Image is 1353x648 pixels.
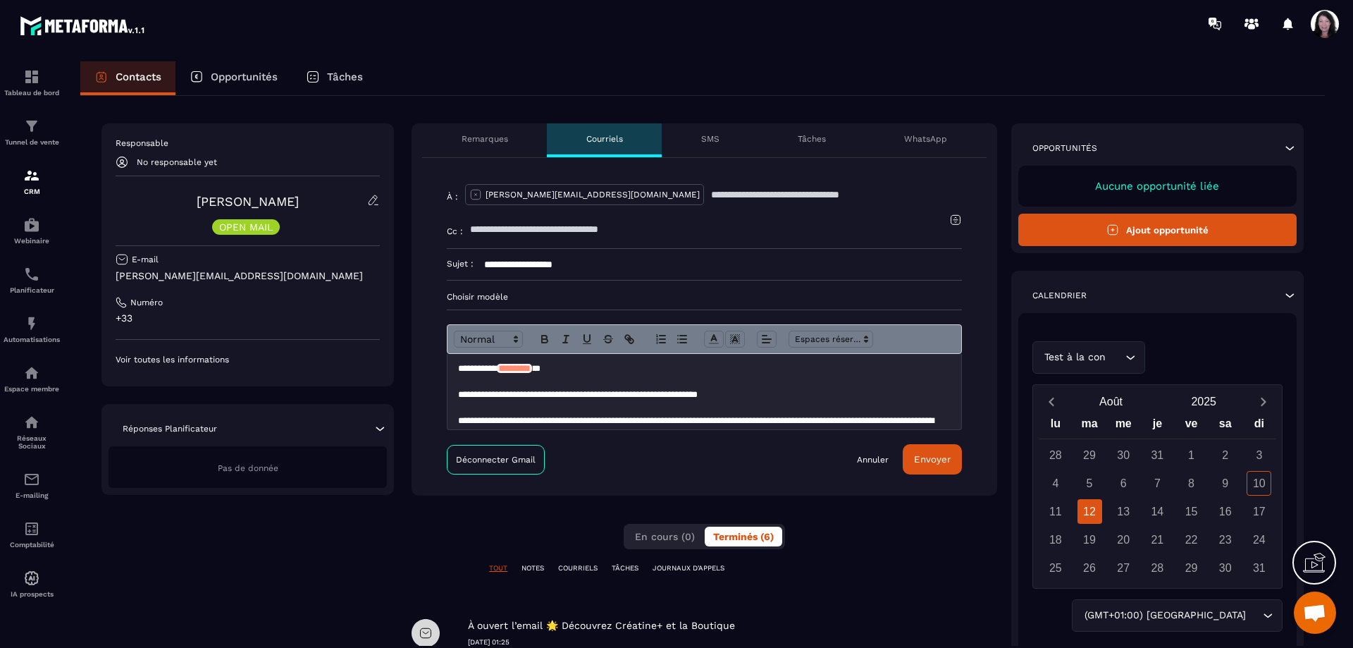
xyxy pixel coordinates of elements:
div: 14 [1145,499,1170,524]
input: Search for option [1109,350,1122,365]
img: formation [23,68,40,85]
p: TÂCHES [612,563,638,573]
div: 19 [1077,527,1102,552]
p: E-mail [132,254,159,265]
img: scheduler [23,266,40,283]
p: Tunnel de vente [4,138,60,146]
img: social-network [23,414,40,431]
a: Tâches [292,61,377,95]
p: Numéro [130,297,163,308]
div: 17 [1247,499,1271,524]
p: À : [447,191,458,202]
div: 16 [1213,499,1237,524]
p: +33 [116,312,380,325]
span: Pas de donnée [218,463,278,473]
div: 24 [1247,527,1271,552]
div: 10 [1247,471,1271,496]
div: 6 [1111,471,1136,496]
a: emailemailE-mailing [4,460,60,510]
div: 25 [1043,556,1068,580]
a: schedulerschedulerPlanificateur [4,255,60,305]
p: Remarques [462,133,508,145]
img: automations [23,315,40,332]
div: 1 [1179,443,1204,467]
p: COURRIELS [558,563,598,573]
input: Search for option [1249,608,1259,623]
a: automationsautomationsAutomatisations [4,305,60,354]
p: Tableau de bord [4,89,60,97]
p: Sujet : [447,258,474,269]
p: Opportunités [1032,142,1097,154]
p: CRM [4,188,60,195]
div: Calendar days [1039,443,1276,580]
button: Terminés (6) [705,527,782,546]
img: automations [23,570,40,587]
div: 29 [1077,443,1102,467]
div: 31 [1145,443,1170,467]
div: Search for option [1032,341,1145,374]
p: Planificateur [4,286,60,294]
div: 2 [1213,443,1237,467]
a: accountantaccountantComptabilité [4,510,60,559]
p: Cc : [447,226,463,237]
span: Terminés (6) [713,531,774,542]
p: IA prospects [4,590,60,598]
a: formationformationTunnel de vente [4,107,60,157]
p: No responsable yet [137,157,217,167]
img: email [23,471,40,488]
div: 22 [1179,527,1204,552]
p: Voir toutes les informations [116,354,380,365]
div: sa [1209,414,1242,439]
div: 30 [1111,443,1136,467]
a: Contacts [80,61,175,95]
p: JOURNAUX D'APPELS [653,563,724,573]
p: E-mailing [4,491,60,499]
div: 23 [1213,527,1237,552]
img: automations [23,365,40,381]
img: formation [23,167,40,184]
a: social-networksocial-networkRéseaux Sociaux [4,403,60,460]
div: 18 [1043,527,1068,552]
a: automationsautomationsEspace membre [4,354,60,403]
img: formation [23,118,40,135]
button: En cours (0) [626,527,703,546]
div: ma [1073,414,1106,439]
span: (GMT+01:00) [GEOGRAPHIC_DATA] [1081,608,1249,623]
p: Tâches [798,133,826,145]
div: 28 [1145,556,1170,580]
div: Search for option [1072,599,1283,632]
a: Annuler [857,454,889,465]
a: Déconnecter Gmail [447,445,545,475]
div: 31 [1247,556,1271,580]
div: 9 [1213,471,1237,496]
p: NOTES [521,563,544,573]
div: 12 [1077,499,1102,524]
button: Ajout opportunité [1018,214,1297,246]
a: [PERSON_NAME] [197,194,299,209]
p: Courriels [586,133,623,145]
div: ve [1174,414,1208,439]
a: Ouvrir le chat [1294,592,1336,634]
p: OPEN MAIL [219,222,273,232]
p: Réseaux Sociaux [4,434,60,450]
p: Webinaire [4,237,60,245]
p: SMS [701,133,719,145]
p: Comptabilité [4,541,60,549]
p: Opportunités [211,71,278,83]
div: di [1242,414,1276,439]
a: automationsautomationsWebinaire [4,206,60,255]
img: logo [20,13,147,38]
a: formationformationTableau de bord [4,58,60,107]
p: Tâches [327,71,363,83]
div: 13 [1111,499,1136,524]
p: Espace membre [4,385,60,393]
p: À ouvert l’email 🌟 Découvrez Créatine+ et la Boutique [468,619,735,632]
p: Responsable [116,137,380,149]
div: 30 [1213,556,1237,580]
div: 20 [1111,527,1136,552]
img: accountant [23,520,40,537]
p: Réponses Planificateur [123,423,217,434]
p: Contacts [116,71,161,83]
div: 5 [1077,471,1102,496]
div: lu [1039,414,1073,439]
